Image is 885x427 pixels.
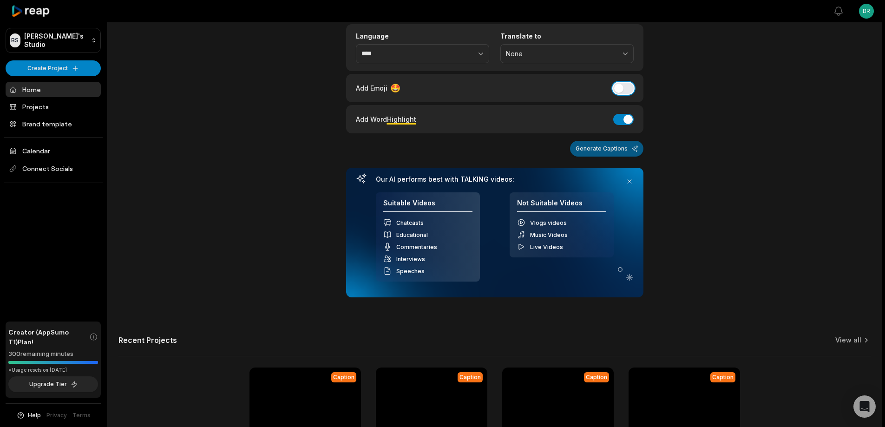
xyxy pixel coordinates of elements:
[396,243,437,250] span: Commentaries
[835,335,861,345] a: View all
[8,376,98,392] button: Upgrade Tier
[390,82,400,94] span: 🤩
[8,367,98,374] div: *Usage resets on [DATE]
[500,44,634,64] button: None
[24,32,87,49] p: [PERSON_NAME]'s Studio
[6,60,101,76] button: Create Project
[853,395,876,418] div: Open Intercom Messenger
[530,219,567,226] span: Vlogs videos
[72,411,91,420] a: Terms
[506,50,615,58] span: None
[6,116,101,131] a: Brand template
[6,143,101,158] a: Calendar
[118,335,177,345] h2: Recent Projects
[6,82,101,97] a: Home
[356,113,416,125] div: Add Word
[356,83,387,93] span: Add Emoji
[16,411,41,420] button: Help
[6,160,101,177] span: Connect Socials
[28,411,41,420] span: Help
[396,231,428,238] span: Educational
[530,231,568,238] span: Music Videos
[396,219,424,226] span: Chatcasts
[396,256,425,263] span: Interviews
[383,199,472,212] h4: Suitable Videos
[356,32,489,40] label: Language
[46,411,67,420] a: Privacy
[500,32,634,40] label: Translate to
[8,327,89,347] span: Creator (AppSumo T1) Plan!
[530,243,563,250] span: Live Videos
[396,268,425,275] span: Speeches
[387,115,416,123] span: Highlight
[517,199,606,212] h4: Not Suitable Videos
[10,33,20,47] div: BS
[6,99,101,114] a: Projects
[570,141,643,157] button: Generate Captions
[8,349,98,359] div: 300 remaining minutes
[376,175,614,184] h3: Our AI performs best with TALKING videos:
